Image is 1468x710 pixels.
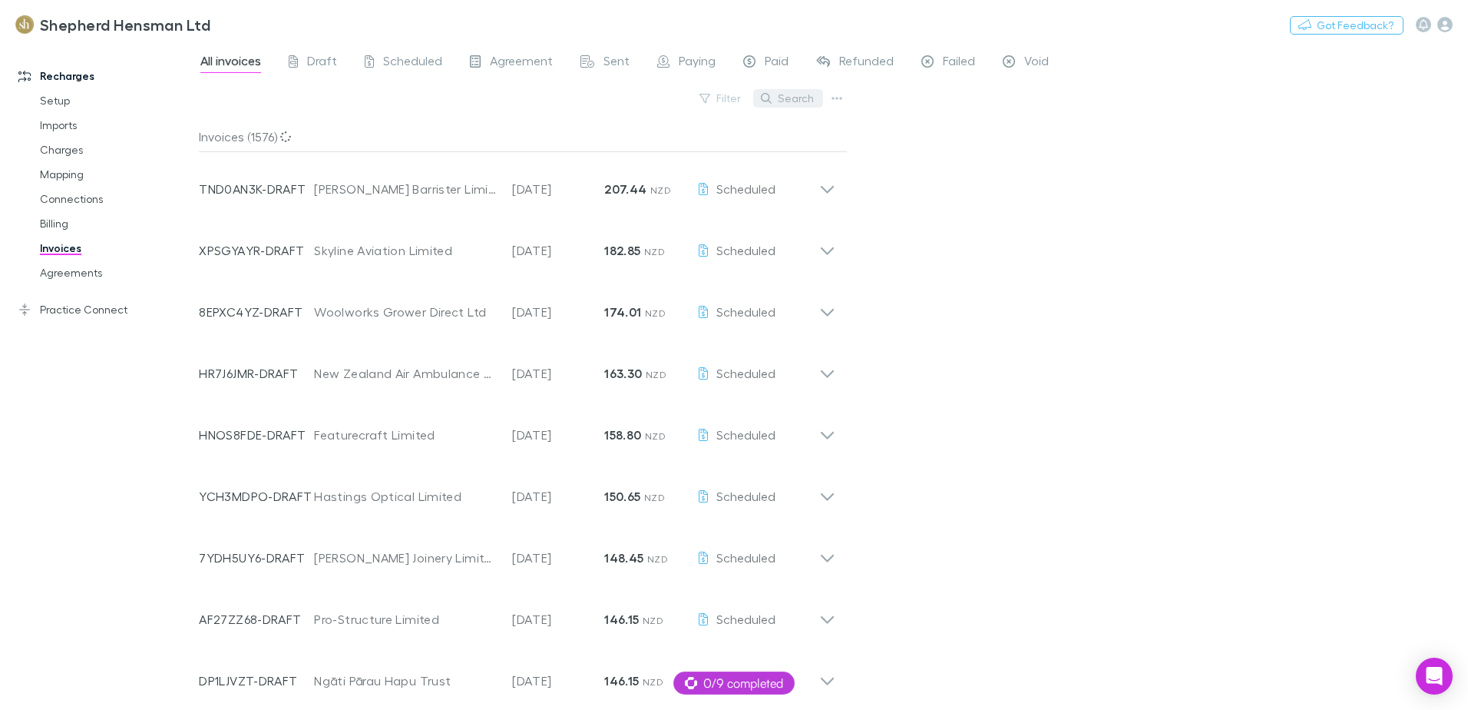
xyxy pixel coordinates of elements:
[647,553,668,565] span: NZD
[604,427,641,443] strong: 158.80
[199,241,314,260] p: XPSGYAYR-DRAFT
[490,53,553,73] span: Agreement
[512,610,604,629] p: [DATE]
[604,181,646,197] strong: 207.44
[512,303,604,321] p: [DATE]
[512,241,604,260] p: [DATE]
[187,460,848,521] div: YCH3MDPO-DRAFTHastings Optical Limited[DATE]150.65 NZDScheduled
[692,89,750,108] button: Filter
[716,243,775,257] span: Scheduled
[603,53,630,73] span: Sent
[199,426,314,444] p: HNOS8FDE-DRAFT
[314,364,497,383] div: New Zealand Air Ambulance Service Limited
[604,304,641,320] strong: 174.01
[199,487,314,506] p: YCH3MDPO-DRAFT
[512,487,604,506] p: [DATE]
[839,53,894,73] span: Refunded
[187,398,848,460] div: HNOS8FDE-DRAFTFeaturecraft Limited[DATE]158.80 NZDScheduled
[199,303,314,321] p: 8EPXC4YZ-DRAFT
[187,275,848,337] div: 8EPXC4YZ-DRAFTWoolworks Grower Direct Ltd[DATE]174.01 NZDScheduled
[25,260,207,285] a: Agreements
[314,241,497,260] div: Skyline Aviation Limited
[187,644,848,705] div: DP1LJVZT-DRAFTNgāti Pārau Hapu Trust[DATE]146.15 NZDScheduled
[200,53,261,73] span: All invoices
[199,672,314,690] p: DP1LJVZT-DRAFT
[1290,16,1404,35] button: Got Feedback?
[644,492,665,503] span: NZD
[716,550,775,565] span: Scheduled
[604,612,639,627] strong: 146.15
[314,487,497,506] div: Hastings Optical Limited
[383,53,442,73] span: Scheduled
[25,162,207,187] a: Mapping
[25,138,207,162] a: Charges
[314,672,497,690] div: Ngāti Pārau Hapu Trust
[199,610,314,629] p: AF27ZZ68-DRAFT
[199,180,314,198] p: TND0AN3K-DRAFT
[314,426,497,444] div: Featurecraft Limited
[512,672,604,690] p: [DATE]
[187,521,848,582] div: 7YDH5UY6-DRAFT[PERSON_NAME] Joinery Limited[DATE]148.45 NZDScheduled
[199,364,314,383] p: HR7J6JMR-DRAFT
[1024,53,1049,73] span: Void
[187,337,848,398] div: HR7J6JMR-DRAFTNew Zealand Air Ambulance Service Limited[DATE]163.30 NZDScheduled
[25,113,207,138] a: Imports
[40,15,210,34] h3: Shepherd Hensman Ltd
[187,582,848,644] div: AF27ZZ68-DRAFTPro-Structure Limited[DATE]146.15 NZDScheduled
[314,303,497,321] div: Woolworks Grower Direct Ltd
[604,243,640,258] strong: 182.85
[645,430,666,442] span: NZD
[25,211,207,236] a: Billing
[643,615,663,626] span: NZD
[314,610,497,629] div: Pro-Structure Limited
[512,549,604,567] p: [DATE]
[604,489,640,504] strong: 150.65
[650,184,671,196] span: NZD
[187,152,848,214] div: TND0AN3K-DRAFT[PERSON_NAME] Barrister Limited[DATE]207.44 NZDScheduled
[716,612,775,626] span: Scheduled
[25,236,207,260] a: Invoices
[646,369,666,380] span: NZD
[716,366,775,380] span: Scheduled
[716,181,775,196] span: Scheduled
[199,549,314,567] p: 7YDH5UY6-DRAFT
[679,53,716,73] span: Paying
[716,304,775,319] span: Scheduled
[1416,658,1453,695] div: Open Intercom Messenger
[604,673,639,688] strong: 146.15
[716,427,775,442] span: Scheduled
[943,53,975,73] span: Failed
[6,6,220,43] a: Shepherd Hensman Ltd
[314,549,497,567] div: [PERSON_NAME] Joinery Limited
[512,180,604,198] p: [DATE]
[314,180,497,198] div: [PERSON_NAME] Barrister Limited
[307,53,337,73] span: Draft
[25,88,207,113] a: Setup
[644,246,665,257] span: NZD
[604,550,643,566] strong: 148.45
[645,307,666,319] span: NZD
[187,214,848,275] div: XPSGYAYR-DRAFTSkyline Aviation Limited[DATE]182.85 NZDScheduled
[15,15,34,34] img: Shepherd Hensman Ltd's Logo
[3,297,207,322] a: Practice Connect
[3,64,207,88] a: Recharges
[604,366,642,381] strong: 163.30
[512,364,604,383] p: [DATE]
[643,676,663,688] span: NZD
[753,89,823,108] button: Search
[716,489,775,503] span: Scheduled
[512,426,604,444] p: [DATE]
[765,53,789,73] span: Paid
[25,187,207,211] a: Connections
